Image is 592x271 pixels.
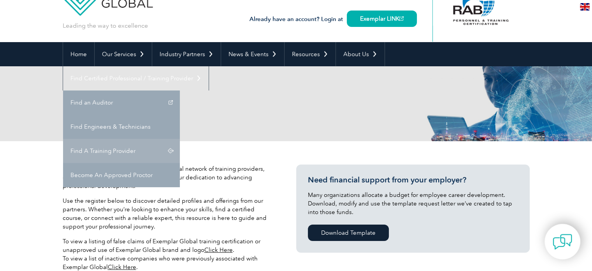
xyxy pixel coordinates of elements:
[347,11,417,27] a: Exemplar LINK
[63,163,180,187] a: Become An Approved Proctor
[63,90,180,115] a: Find an Auditor
[63,21,148,30] p: Leading the way to excellence
[399,16,404,21] img: open_square.png
[63,165,273,190] p: Exemplar Global proudly works with a global network of training providers, consultants, and organ...
[204,246,233,253] a: Click Here
[63,42,94,66] a: Home
[108,264,136,271] a: Click Here
[63,139,180,163] a: Find A Training Provider
[336,42,385,66] a: About Us
[308,225,389,241] a: Download Template
[152,42,221,66] a: Industry Partners
[580,3,590,11] img: en
[553,232,572,252] img: contact-chat.png
[63,115,180,139] a: Find Engineers & Technicians
[308,191,518,216] p: Many organizations allocate a budget for employee career development. Download, modify and use th...
[63,197,273,231] p: Use the register below to discover detailed profiles and offerings from our partners. Whether you...
[221,42,284,66] a: News & Events
[285,42,336,66] a: Resources
[63,97,390,110] h2: Client Register
[95,42,152,66] a: Our Services
[308,175,518,185] h3: Need financial support from your employer?
[249,14,417,24] h3: Already have an account? Login at
[63,66,209,90] a: Find Certified Professional / Training Provider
